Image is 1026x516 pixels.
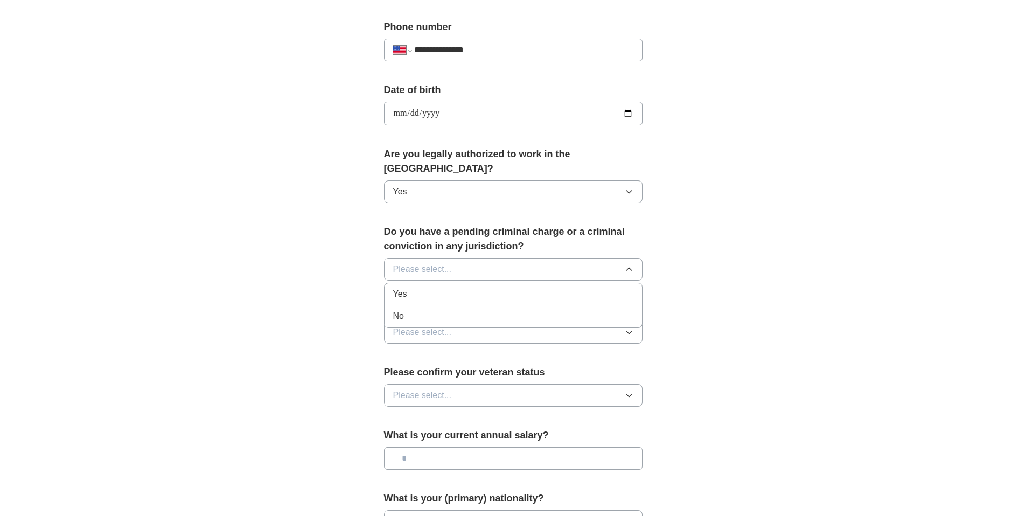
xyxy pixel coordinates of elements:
[384,491,643,506] label: What is your (primary) nationality?
[393,389,452,402] span: Please select...
[384,321,643,344] button: Please select...
[384,83,643,97] label: Date of birth
[393,326,452,339] span: Please select...
[384,428,643,443] label: What is your current annual salary?
[384,365,643,380] label: Please confirm your veteran status
[384,225,643,254] label: Do you have a pending criminal charge or a criminal conviction in any jurisdiction?
[384,147,643,176] label: Are you legally authorized to work in the [GEOGRAPHIC_DATA]?
[384,258,643,281] button: Please select...
[384,384,643,407] button: Please select...
[384,20,643,34] label: Phone number
[384,180,643,203] button: Yes
[393,185,407,198] span: Yes
[393,288,407,301] span: Yes
[393,310,404,323] span: No
[393,263,452,276] span: Please select...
